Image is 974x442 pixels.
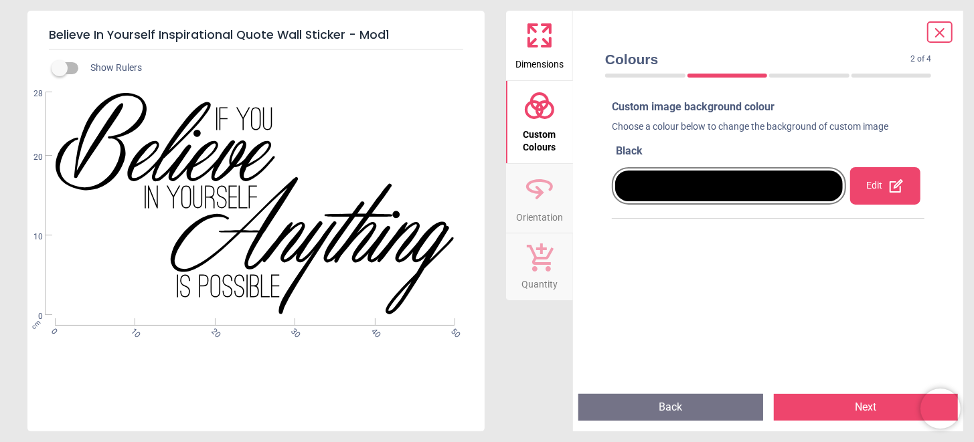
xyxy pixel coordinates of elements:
button: Orientation [506,164,573,233]
div: Show Rulers [60,60,485,76]
button: Next [774,394,959,421]
span: 0 [49,326,58,335]
span: 10 [129,326,137,335]
iframe: Brevo live chat [920,389,961,429]
div: Choose a colour below to change the background of custom image [612,120,924,139]
button: Dimensions [506,11,573,80]
span: 20 [209,326,218,335]
span: Quantity [521,271,558,292]
span: 2 of 4 [910,53,931,65]
span: Custom Colours [507,122,572,154]
h5: Believe In Yourself Inspirational Quote Wall Sticker - Mod1 [49,21,463,49]
span: 10 [17,231,43,243]
button: Custom Colours [506,81,573,163]
div: Black [616,144,924,158]
button: Back [578,394,763,421]
span: Colours [605,49,910,69]
span: Dimensions [515,51,564,72]
span: 30 [289,326,297,335]
span: cm [29,319,42,331]
span: 20 [17,152,43,163]
div: Edit [850,167,920,205]
span: Custom image background colour [612,100,775,113]
span: 50 [449,326,457,335]
span: 40 [369,326,378,335]
span: Orientation [516,205,563,225]
span: 0 [17,311,43,322]
span: 28 [17,88,43,100]
button: Quantity [506,233,573,300]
